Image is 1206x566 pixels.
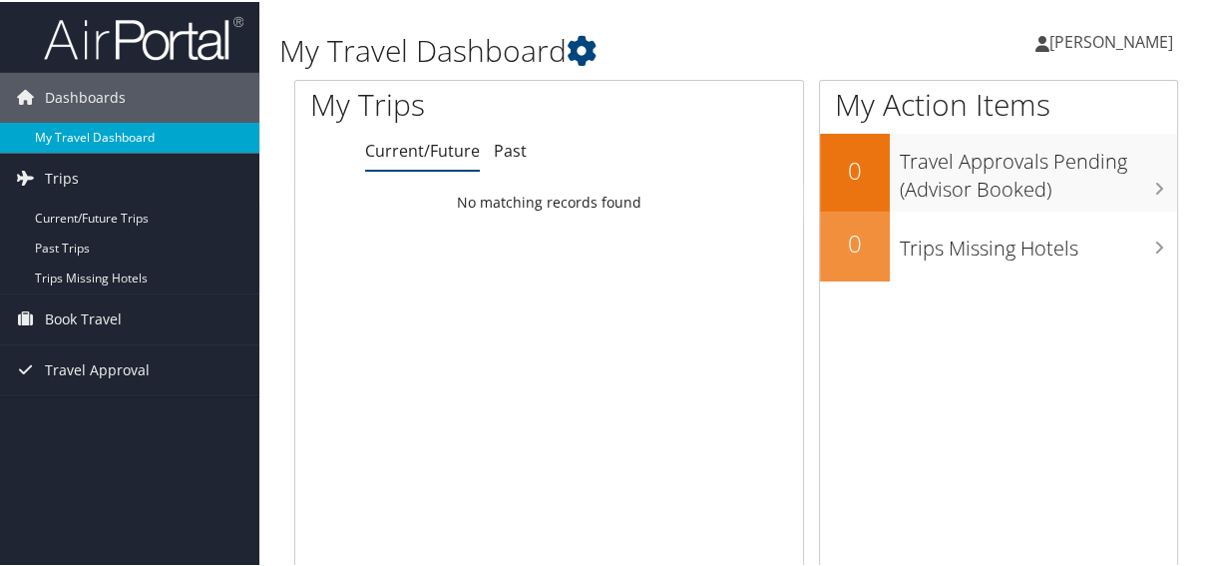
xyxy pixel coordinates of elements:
[820,132,1177,209] a: 0Travel Approvals Pending (Advisor Booked)
[279,28,889,70] h1: My Travel Dashboard
[45,71,126,121] span: Dashboards
[1035,10,1193,70] a: [PERSON_NAME]
[820,82,1177,124] h1: My Action Items
[45,152,79,202] span: Trips
[295,183,803,219] td: No matching records found
[900,223,1177,261] h3: Trips Missing Hotels
[365,138,480,160] a: Current/Future
[900,136,1177,202] h3: Travel Approvals Pending (Advisor Booked)
[820,225,890,259] h2: 0
[45,292,122,342] span: Book Travel
[820,210,1177,280] a: 0Trips Missing Hotels
[310,82,577,124] h1: My Trips
[45,343,150,393] span: Travel Approval
[494,138,527,160] a: Past
[820,152,890,186] h2: 0
[1049,29,1173,51] span: [PERSON_NAME]
[44,13,243,60] img: airportal-logo.png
